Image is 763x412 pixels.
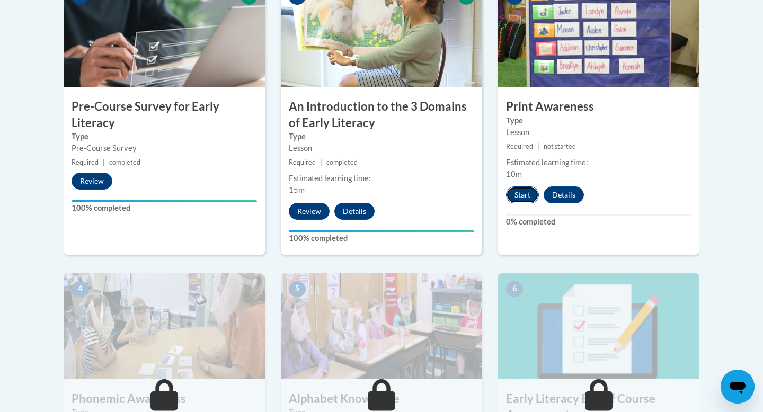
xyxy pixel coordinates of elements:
div: Your progress [289,230,474,232]
h3: An Introduction to the 3 Domains of Early Literacy [281,98,482,131]
span: | [103,158,105,166]
h3: Phonemic Awareness [64,391,265,407]
span: not started [544,142,576,150]
button: Details [544,186,584,203]
button: Details [334,203,375,220]
label: Type [72,131,257,142]
iframe: Button to launch messaging window [721,370,755,404]
span: | [537,142,539,150]
span: Required [289,158,316,166]
button: Review [72,173,112,190]
span: 15m [289,185,305,194]
img: Course Image [64,273,265,379]
h3: Print Awareness [498,98,699,115]
span: completed [326,158,358,166]
h3: Alphabet Knowledge [281,391,482,407]
div: Pre-Course Survey [72,142,257,154]
label: 100% completed [72,202,257,214]
label: 0% completed [506,216,691,228]
div: Lesson [506,127,691,138]
img: Course Image [498,273,699,379]
div: Estimated learning time: [289,173,474,184]
button: Review [289,203,330,220]
span: Required [506,142,533,150]
label: Type [506,115,691,127]
span: 4 [72,281,88,297]
button: Start [506,186,539,203]
span: 10m [506,169,522,178]
div: Estimated learning time: [506,157,691,168]
div: Lesson [289,142,474,154]
div: Your progress [72,200,257,202]
span: completed [109,158,140,166]
label: 100% completed [289,232,474,244]
span: | [320,158,322,166]
span: 5 [289,281,306,297]
img: Course Image [281,273,482,379]
label: Type [289,131,474,142]
h3: Pre-Course Survey for Early Literacy [64,98,265,131]
span: Required [72,158,99,166]
span: 6 [506,281,523,297]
